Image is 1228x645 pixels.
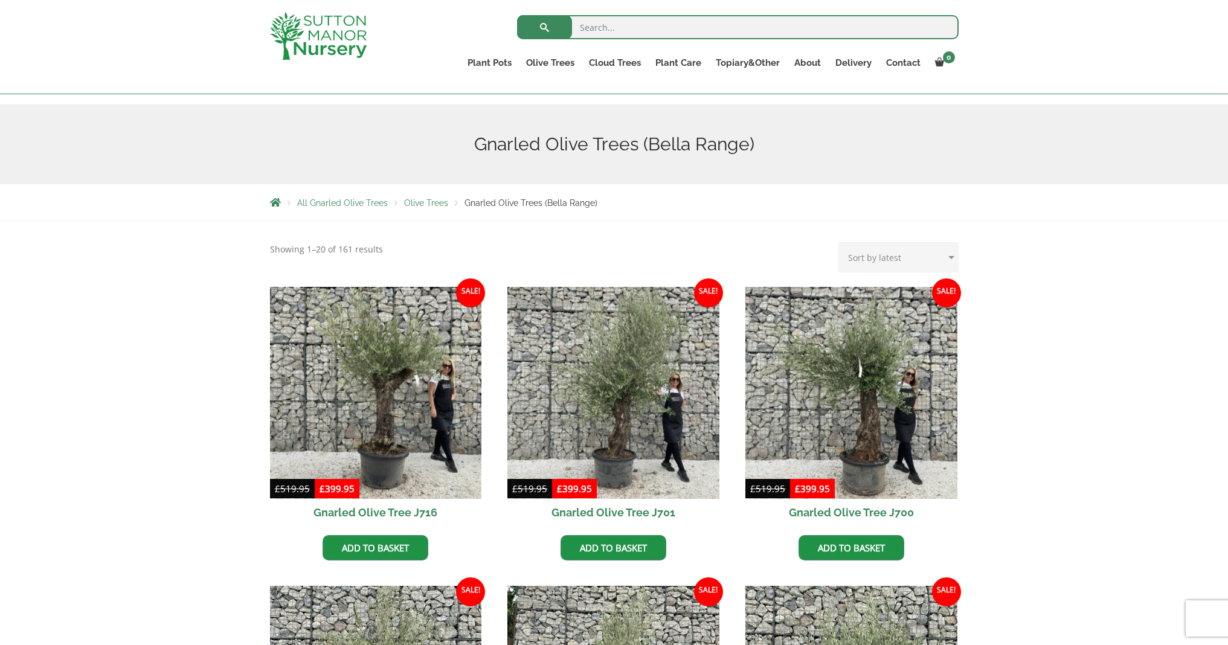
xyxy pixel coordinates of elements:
span: £ [750,483,756,495]
select: Shop order [838,242,959,272]
h1: Gnarled Olive Trees (Bella Range) [270,133,959,155]
span: Sale! [456,577,485,606]
bdi: 519.95 [512,483,547,495]
span: £ [557,483,562,495]
span: Sale! [456,278,485,307]
bdi: 519.95 [750,483,785,495]
a: Add to basket: “Gnarled Olive Tree J716” [323,535,428,560]
h2: Gnarled Olive Tree J716 [270,499,482,526]
span: £ [320,483,325,495]
span: Gnarled Olive Trees (Bella Range) [465,198,597,208]
span: Sale! [694,278,723,307]
a: Cloud Trees [582,54,648,71]
a: Plant Care [648,54,709,71]
h2: Gnarled Olive Tree J700 [745,499,957,526]
nav: Breadcrumbs [270,197,959,207]
a: Olive Trees [404,198,448,208]
a: Olive Trees [519,54,582,71]
a: Delivery [828,54,879,71]
span: Sale! [932,278,961,307]
bdi: 399.95 [795,483,830,495]
span: Sale! [694,577,723,606]
a: Sale! Gnarled Olive Tree J716 [270,287,482,526]
span: £ [512,483,518,495]
bdi: 399.95 [557,483,592,495]
a: Sale! Gnarled Olive Tree J700 [745,287,957,526]
a: Add to basket: “Gnarled Olive Tree J700” [799,535,904,560]
a: All Gnarled Olive Trees [297,198,388,208]
a: 0 [928,54,959,71]
span: 0 [943,51,955,63]
a: Topiary&Other [709,54,787,71]
span: £ [795,483,800,495]
h2: Gnarled Olive Tree J701 [507,499,719,526]
bdi: 399.95 [320,483,355,495]
img: Gnarled Olive Tree J700 [745,287,957,499]
input: Search... [517,15,959,39]
a: Plant Pots [460,54,519,71]
bdi: 519.95 [275,483,310,495]
a: Contact [879,54,928,71]
a: Add to basket: “Gnarled Olive Tree J701” [561,535,666,560]
img: Gnarled Olive Tree J701 [507,287,719,499]
span: Sale! [932,577,961,606]
img: logo [270,12,367,60]
a: About [787,54,828,71]
p: Showing 1–20 of 161 results [270,242,383,257]
span: £ [275,483,280,495]
a: Sale! Gnarled Olive Tree J701 [507,287,719,526]
img: Gnarled Olive Tree J716 [270,287,482,499]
